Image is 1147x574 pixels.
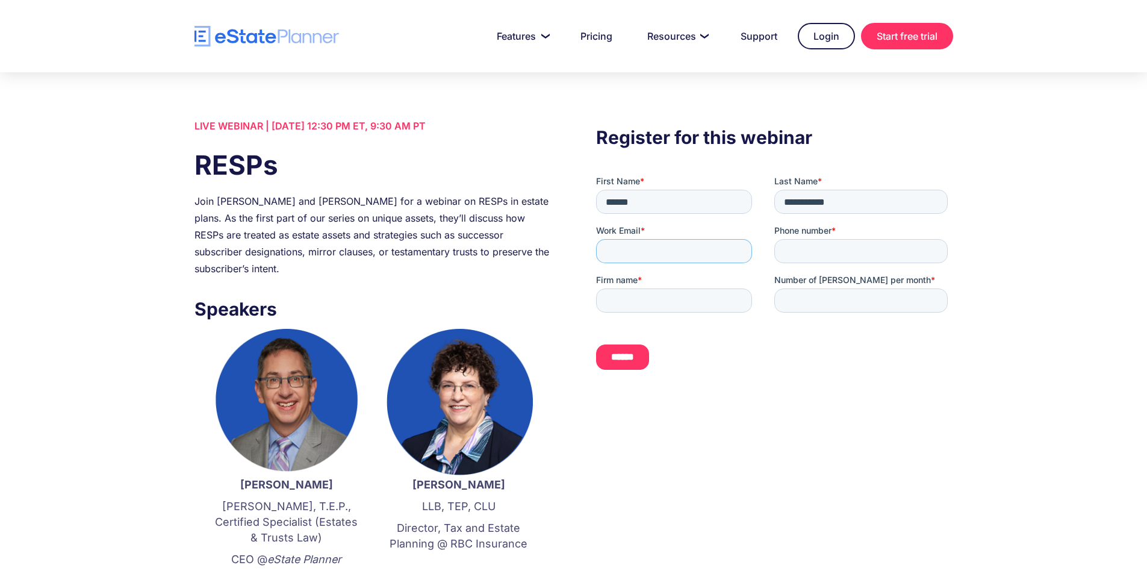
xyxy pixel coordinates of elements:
strong: [PERSON_NAME] [240,478,333,491]
a: Login [798,23,855,49]
div: Join [PERSON_NAME] and [PERSON_NAME] for a webinar on RESPs in estate plans. As the first part of... [194,193,551,277]
a: home [194,26,339,47]
strong: [PERSON_NAME] [412,478,505,491]
a: Resources [633,24,720,48]
p: ‍ [385,558,533,573]
p: [PERSON_NAME], T.E.P., Certified Specialist (Estates & Trusts Law) [213,499,361,546]
iframe: Form 0 [596,175,953,391]
p: LLB, TEP, CLU [385,499,533,514]
p: Director, Tax and Estate Planning @ RBC Insurance [385,520,533,552]
p: CEO @ [213,552,361,567]
em: eState Planner [267,553,341,566]
h1: RESPs [194,146,551,184]
a: Start free trial [861,23,953,49]
div: LIVE WEBINAR | [DATE] 12:30 PM ET, 9:30 AM PT [194,117,551,134]
h3: Register for this webinar [596,123,953,151]
a: Features [482,24,560,48]
a: Pricing [566,24,627,48]
a: Support [726,24,792,48]
h3: Speakers [194,295,551,323]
